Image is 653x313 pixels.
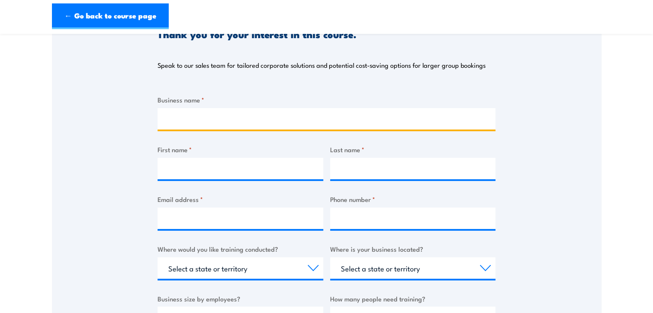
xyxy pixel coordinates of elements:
[158,194,323,204] label: Email address
[330,144,496,154] label: Last name
[330,294,496,304] label: How many people need training?
[330,244,496,254] label: Where is your business located?
[158,144,323,154] label: First name
[158,61,486,69] p: Speak to our sales team for tailored corporate solutions and potential cost-saving options for la...
[158,95,495,105] label: Business name
[158,29,356,39] h3: Thank you for your interest in this course.
[52,3,169,29] a: ← Go back to course page
[158,244,323,254] label: Where would you like training conducted?
[330,194,496,204] label: Phone number
[158,294,323,304] label: Business size by employees?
